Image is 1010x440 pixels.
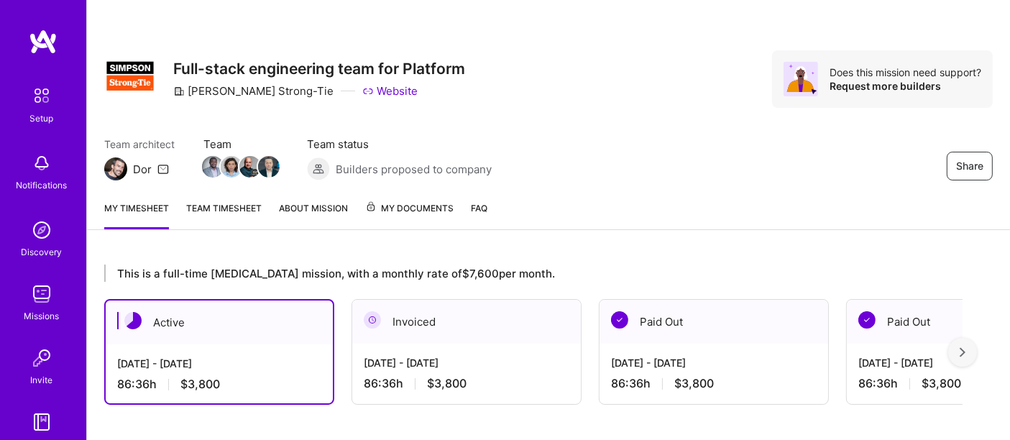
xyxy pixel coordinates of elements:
img: right [960,347,965,357]
img: guide book [27,408,56,436]
img: discovery [27,216,56,244]
a: My timesheet [104,201,169,229]
img: setup [27,81,57,111]
a: Team timesheet [186,201,262,229]
span: My Documents [365,201,454,216]
img: logo [29,29,58,55]
div: Invite [31,372,53,388]
img: Invite [27,344,56,372]
a: About Mission [279,201,348,229]
div: Notifications [17,178,68,193]
div: Setup [30,111,54,126]
a: My Documents [365,201,454,229]
a: FAQ [471,201,487,229]
img: bell [27,149,56,178]
div: Discovery [22,244,63,260]
img: teamwork [27,280,56,308]
div: Missions [24,308,60,324]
